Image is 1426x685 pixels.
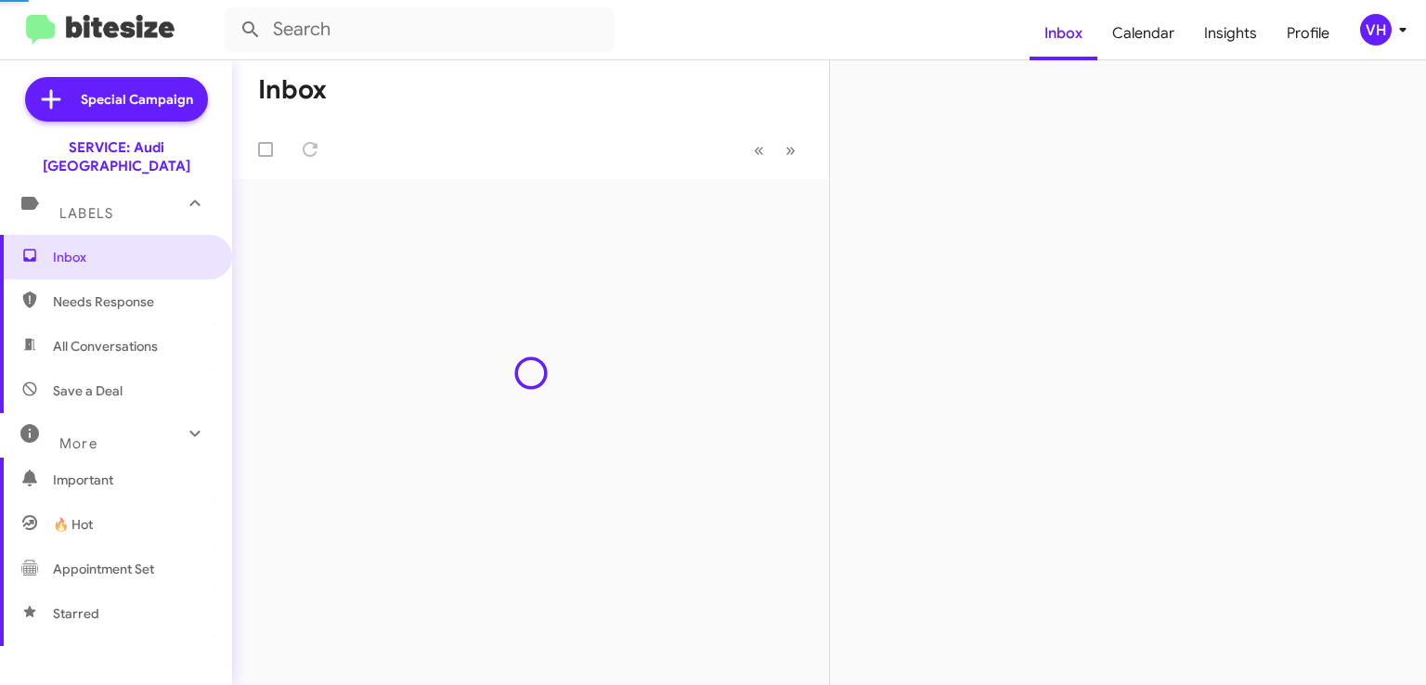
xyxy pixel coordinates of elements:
[1097,6,1189,60] a: Calendar
[53,337,158,355] span: All Conversations
[53,515,93,534] span: 🔥 Hot
[81,90,193,109] span: Special Campaign
[1360,14,1392,45] div: VH
[774,131,807,169] button: Next
[743,131,775,169] button: Previous
[258,75,327,105] h1: Inbox
[53,604,99,623] span: Starred
[1030,6,1097,60] a: Inbox
[785,138,796,162] span: »
[53,248,211,266] span: Inbox
[53,560,154,578] span: Appointment Set
[59,435,97,452] span: More
[1272,6,1344,60] a: Profile
[1344,14,1406,45] button: VH
[1189,6,1272,60] a: Insights
[53,381,123,400] span: Save a Deal
[59,205,113,222] span: Labels
[754,138,764,162] span: «
[25,77,208,122] a: Special Campaign
[53,471,211,489] span: Important
[53,292,211,311] span: Needs Response
[744,131,807,169] nav: Page navigation example
[225,7,615,52] input: Search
